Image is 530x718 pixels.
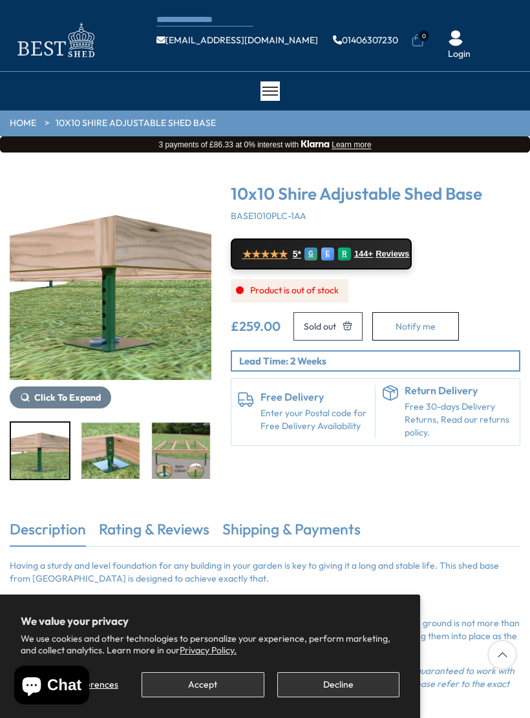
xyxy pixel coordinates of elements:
[239,354,519,368] p: Lead Time: 2 Weeks
[231,279,348,302] div: Product is out of stock
[34,392,101,403] span: Click To Expand
[372,312,459,341] button: Notify me
[21,633,399,656] p: We use cookies and other technologies to personalize your experience, perform marketing, and coll...
[10,666,93,708] inbox-online-store-chat: Shopify online store chat
[448,30,463,46] img: User Icon
[405,401,513,439] p: Free 30-days Delivery Returns, Read our returns policy.
[10,519,86,546] a: Description
[152,423,210,479] img: Adjustbaseheight2_d3599b39-931d-471b-a050-f097fa9d181a_200x200.jpg
[10,19,100,61] img: logo
[293,312,363,341] button: Add to Cart
[418,30,429,41] span: 0
[81,423,140,479] img: Adjustbaseheightlow_2ec8a162-e60b-4cd7-94f9-ace2c889b2b1_200x200.jpg
[321,248,334,260] div: E
[304,322,336,331] span: Sold out
[304,248,317,260] div: G
[21,615,399,627] h2: We value your privacy
[277,672,399,697] button: Decline
[242,248,288,260] span: ★★★★★
[10,386,111,408] button: Click To Expand
[10,117,36,130] a: HOME
[231,210,306,222] span: BASE1010PLC-1AA
[10,178,211,408] div: 1 / 5
[231,185,520,204] h3: 10x10 Shire Adjustable Shed Base
[10,178,211,380] img: 10x10 Shire Adjustable Shed Base
[11,423,69,479] img: adjustbaseheighthigh_4ade4dbc-cadb-4cd5-9e55-9a095da95859_200x200.jpg
[260,392,369,403] h6: Free Delivery
[231,320,281,333] ins: £259.00
[99,519,209,546] a: Rating & Reviews
[448,48,471,61] a: Login
[180,644,237,656] a: Privacy Policy.
[260,407,369,432] a: Enter your Postal code for Free Delivery Availability
[354,249,373,259] span: 144+
[231,238,412,269] a: ★★★★★ 5* G E R 144+ Reviews
[142,672,264,697] button: Accept
[10,421,70,480] div: 1 / 5
[405,385,513,397] h6: Return Delivery
[80,421,141,480] div: 2 / 5
[338,248,351,260] div: R
[151,421,211,480] div: 3 / 5
[222,519,361,546] a: Shipping & Payments
[156,36,318,45] a: [EMAIL_ADDRESS][DOMAIN_NAME]
[411,34,424,47] a: 0
[56,117,216,130] a: 10x10 Shire Adjustable Shed Base
[10,560,520,585] p: Having a sturdy and level foundation for any building in your garden is key to giving it a long a...
[376,249,409,259] span: Reviews
[333,36,398,45] a: 01406307230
